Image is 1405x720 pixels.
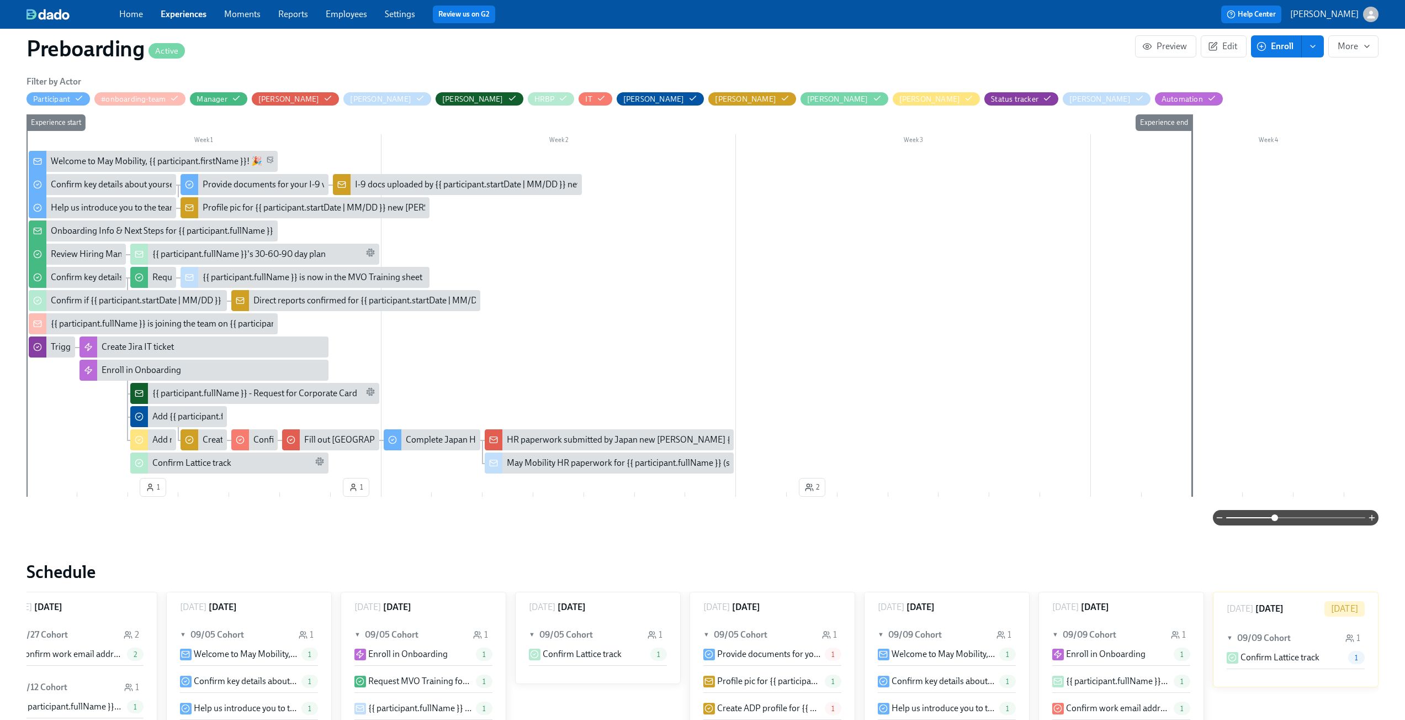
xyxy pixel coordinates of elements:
[585,94,592,104] div: Hide IT
[899,94,961,104] div: Hide Laura
[1348,654,1365,662] span: 1
[203,434,548,446] div: Create ADP profile for {{ participant.fullName }} (starting {{ participant.startDate | MM/DD }}
[130,267,177,288] div: Request MVO Training for {{ participant.fullName }}
[534,94,555,104] div: Hide HRBP
[368,702,471,714] p: {{ participant.fullName }} is now in the MVO Training sheet
[558,601,586,613] h6: [DATE]
[442,94,503,104] div: Hide Derek Baker
[1155,92,1223,106] button: Automation
[1171,629,1186,641] div: 1
[1255,603,1284,615] h6: [DATE]
[991,94,1038,104] div: Hide Status tracker
[825,705,841,713] span: 1
[190,92,247,106] button: Manager
[301,650,318,659] span: 1
[1345,632,1360,644] div: 1
[29,290,227,311] div: Confirm if {{ participant.startDate | MM/DD }} new joiners will have direct reports
[1144,41,1187,52] span: Preview
[1201,35,1247,57] a: Edit
[1227,9,1276,20] span: Help Center
[152,434,335,446] div: Add new hire to [GEOGRAPHIC_DATA] Calendar
[26,9,119,20] a: dado
[79,360,328,381] div: Enroll in Onboarding
[29,174,176,195] div: Confirm key details about yourself
[161,9,206,19] a: Experiences
[1237,632,1291,644] h6: 09/09 Cohort
[124,629,139,641] div: 2
[507,457,903,469] div: May Mobility HR paperwork for {{ participant.fullName }} (starting {{ participant.startDate | MMM...
[51,178,179,191] div: Confirm key details about yourself
[825,677,841,686] span: 1
[343,478,369,497] button: 1
[1221,6,1281,23] button: Help Center
[130,383,379,404] div: {{ participant.fullName }} - Request for Corporate Card
[1063,92,1150,106] button: [PERSON_NAME]
[224,9,261,19] a: Moments
[19,701,123,713] p: {{ participant.fullName }}'s 30-60-90 day plan
[1063,629,1116,641] h6: 09/09 Cohort
[140,478,166,497] button: 1
[354,629,362,641] span: ▼
[231,429,278,450] div: Confirm work email address for {{ participant.startDate | MM/DD }} new joiners
[203,202,570,214] div: Profile pic for {{ participant.startDate | MM/DD }} new [PERSON_NAME] {{ participant.fullName }}
[152,387,357,400] div: {{ participant.fullName }} - Request for Corporate Card
[34,601,62,613] h6: [DATE]
[1338,41,1369,52] span: More
[355,178,750,191] div: I-9 docs uploaded by {{ participant.startDate | MM/DD }} new [PERSON_NAME] {{ participant.fullNam...
[1052,601,1079,613] p: [DATE]
[476,677,492,686] span: 1
[181,429,227,450] div: Create ADP profile for {{ participant.fullName }} (starting {{ participant.startDate | MM/DD }}
[152,457,231,469] div: Confirm Lattice track
[473,629,488,641] div: 1
[181,174,328,195] div: Provide documents for your I-9 verification
[26,114,86,131] div: Experience start
[800,92,888,106] button: [PERSON_NAME]
[485,453,734,474] div: May Mobility HR paperwork for {{ participant.fullName }} (starting {{ participant.startDate | MMM...
[258,94,320,104] div: Hide Amanda Krause
[438,9,490,20] a: Review us on G2
[124,681,139,693] div: 1
[1290,7,1379,22] button: [PERSON_NAME]
[892,702,995,714] p: Help us introduce you to the team
[476,705,492,713] span: 1
[51,225,273,237] div: Onboarding Info & Next Steps for {{ participant.fullName }}
[301,677,318,686] span: 1
[807,94,868,104] div: Hide Lacey Heiss
[130,453,328,474] div: Confirm Lattice track
[252,92,340,106] button: [PERSON_NAME]
[29,151,278,172] div: Welcome to May Mobility, {{ participant.firstName }}! 🎉
[1302,35,1324,57] button: enroll
[29,337,75,358] div: Trigger when all IT info provided
[1331,603,1358,615] p: [DATE]
[528,92,575,106] button: HRBP
[19,648,123,660] p: Confirm work email address for {{ participant.startDate | MM/DD }} new joiners
[714,629,767,641] h6: 09/05 Cohort
[708,92,796,106] button: [PERSON_NAME]
[146,482,160,493] span: 1
[736,134,1091,149] div: Week 3
[1174,650,1190,659] span: 1
[717,702,820,714] p: Create ADP profile for {{ participant.fullName }} (starting {{ participant.startDate | MM/DD }}
[999,705,1016,713] span: 1
[119,9,143,19] a: Home
[717,675,820,687] p: Profile pic for {{ participant.startDate | MM/DD }} new [PERSON_NAME] {{ participant.fullName }}
[194,675,297,687] p: Confirm key details about yourself
[999,677,1016,686] span: 1
[888,629,942,641] h6: 09/09 Cohort
[1240,651,1319,664] p: Confirm Lattice track
[354,601,381,613] p: [DATE]
[253,295,676,307] div: Direct reports confirmed for {{ participant.startDate | MM/DD }} new [PERSON_NAME] {{ participant...
[130,244,379,265] div: {{ participant.fullName }}'s 30-60-90 day plan
[825,650,841,659] span: 1
[149,47,185,55] span: Active
[51,202,177,214] div: Help us introduce you to the team
[1210,41,1237,52] span: Edit
[385,9,415,19] a: Settings
[194,648,297,660] p: Welcome to May Mobility, {{ participant.firstName }}! 🎉
[152,271,347,283] div: Request MVO Training for {{ participant.fullName }}
[1162,94,1203,104] div: Hide Automation
[1135,35,1196,57] button: Preview
[1290,8,1359,20] p: [PERSON_NAME]
[648,629,662,641] div: 1
[1136,114,1192,131] div: Experience end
